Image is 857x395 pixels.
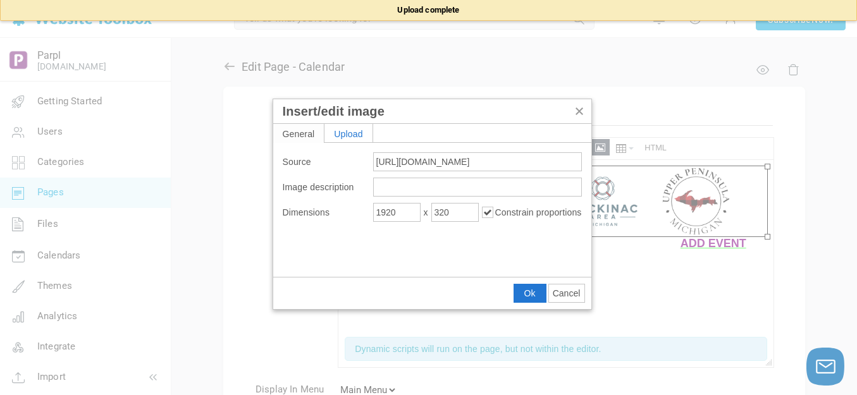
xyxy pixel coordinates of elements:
[283,105,582,118] div: Insert/edit image
[283,182,373,192] label: Image description
[342,77,408,90] span: ADD EVENT
[342,78,408,89] a: ADD EVENT
[273,99,592,310] div: Insert/edit image
[273,124,325,143] div: General
[324,124,373,142] div: Upload
[495,207,582,217] span: Constrain proportions
[524,288,536,298] span: Ok
[408,78,429,89] span: ........
[431,203,479,222] input: Height
[806,348,844,386] button: Launch chat
[283,157,373,167] label: Source
[283,207,373,217] label: Dimensions
[553,288,581,298] span: Cancel
[424,207,428,217] span: x
[373,203,421,222] input: Width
